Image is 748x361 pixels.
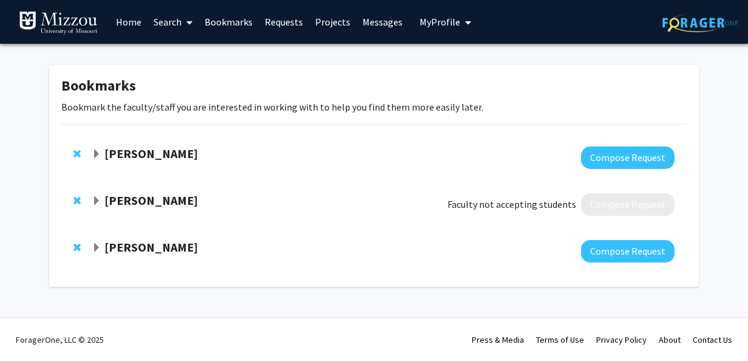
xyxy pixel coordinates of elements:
[309,1,356,43] a: Projects
[92,150,101,159] span: Expand Xiaoping Xin Bookmark
[536,334,584,345] a: Terms of Use
[9,306,52,352] iframe: Chat
[16,318,104,361] div: ForagerOne, LLC © 2025
[447,197,576,211] span: Faculty not accepting students
[92,196,101,206] span: Expand Antje Heese Bookmark
[659,334,681,345] a: About
[259,1,309,43] a: Requests
[61,77,687,95] h1: Bookmarks
[596,334,647,345] a: Privacy Policy
[581,240,675,263] button: Compose Request to Nicholas Gaspelin
[104,193,198,208] strong: [PERSON_NAME]
[92,243,101,253] span: Expand Nicholas Gaspelin Bookmark
[581,193,675,216] button: Compose Request to Antje Heese
[73,242,81,252] span: Remove Nicholas Gaspelin from bookmarks
[73,196,81,205] span: Remove Antje Heese from bookmarks
[104,146,198,161] strong: [PERSON_NAME]
[104,239,198,255] strong: [PERSON_NAME]
[148,1,199,43] a: Search
[19,11,98,35] img: University of Missouri Logo
[693,334,732,345] a: Contact Us
[662,13,738,32] img: ForagerOne Logo
[581,146,675,169] button: Compose Request to Xiaoping Xin
[472,334,524,345] a: Press & Media
[110,1,148,43] a: Home
[73,149,81,159] span: Remove Xiaoping Xin from bookmarks
[356,1,409,43] a: Messages
[61,100,687,114] p: Bookmark the faculty/staff you are interested in working with to help you find them more easily l...
[420,16,460,28] span: My Profile
[199,1,259,43] a: Bookmarks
